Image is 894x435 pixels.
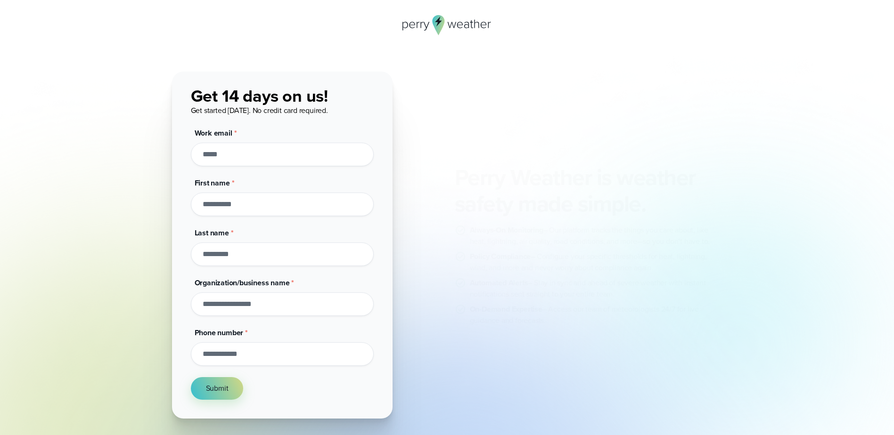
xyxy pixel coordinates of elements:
span: Get 14 days on us! [191,83,328,108]
span: Organization/business name [195,277,290,288]
span: Work email [195,128,232,138]
span: Submit [206,383,229,394]
span: Phone number [195,327,244,338]
button: Submit [191,377,244,400]
span: First name [195,177,230,188]
span: Last name [195,227,229,238]
span: Get started [DATE]. No credit card required. [191,105,328,116]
